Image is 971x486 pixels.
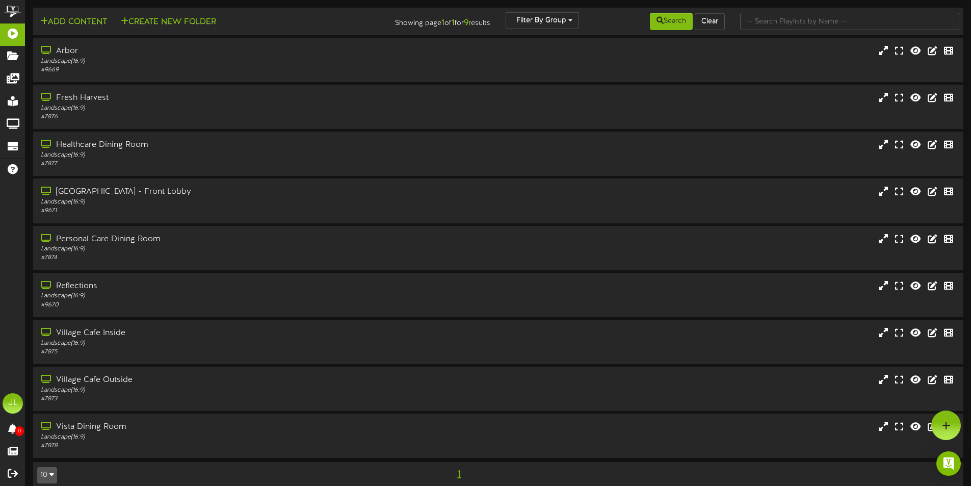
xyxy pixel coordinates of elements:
div: # 9670 [41,301,413,310]
div: Healthcare Dining Room [41,139,413,151]
strong: 9 [464,18,468,28]
button: Create New Folder [118,16,219,29]
div: Landscape ( 16:9 ) [41,339,413,348]
div: # 7874 [41,253,413,262]
div: Landscape ( 16:9 ) [41,386,413,395]
div: Arbor [41,45,413,57]
strong: 1 [452,18,455,28]
div: # 9671 [41,207,413,215]
strong: 1 [441,18,444,28]
div: Village Cafe Outside [41,374,413,386]
div: Personal Care Dining Room [41,234,413,245]
div: # 7875 [41,348,413,356]
div: Landscape ( 16:9 ) [41,433,413,442]
div: [GEOGRAPHIC_DATA] - Front Lobby [41,186,413,198]
button: Filter By Group [506,12,579,29]
div: JL [3,393,23,414]
input: -- Search Playlists by Name -- [740,13,959,30]
div: Landscape ( 16:9 ) [41,292,413,300]
button: Clear [695,13,725,30]
div: Landscape ( 16:9 ) [41,198,413,207]
div: Open Intercom Messenger [936,451,961,476]
span: 0 [15,426,24,436]
button: Search [650,13,693,30]
span: 1 [455,469,463,480]
div: Village Cafe Inside [41,327,413,339]
div: Landscape ( 16:9 ) [41,151,413,160]
button: 10 [37,467,57,483]
div: Landscape ( 16:9 ) [41,245,413,253]
div: Landscape ( 16:9 ) [41,104,413,113]
div: Showing page of for results [342,12,498,29]
div: Landscape ( 16:9 ) [41,57,413,66]
button: Add Content [37,16,110,29]
div: # 7877 [41,160,413,168]
div: # 9669 [41,66,413,74]
div: Vista Dining Room [41,421,413,433]
div: # 7876 [41,113,413,121]
div: # 7873 [41,395,413,403]
div: Fresh Harvest [41,92,413,104]
div: Reflections [41,280,413,292]
div: # 7878 [41,442,413,450]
